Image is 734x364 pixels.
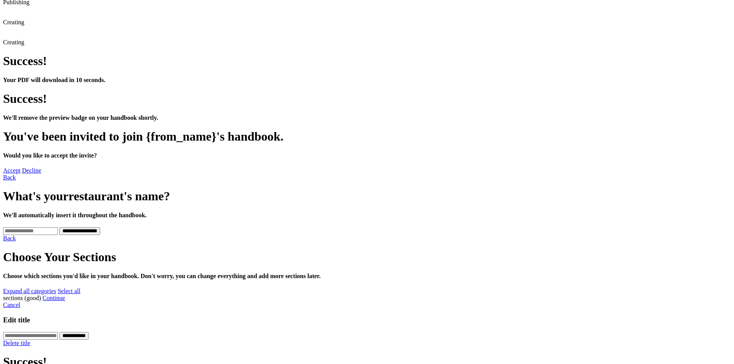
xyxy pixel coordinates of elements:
a: Select all [58,288,81,294]
span: restaurant [69,189,124,203]
span: good [27,295,39,301]
span: Creating [3,39,24,45]
a: Accept [3,167,20,174]
h1: Choose Your Sections [3,250,731,264]
h3: Edit title [3,316,731,324]
h4: We'll automatically insert it throughout the handbook. [3,212,731,219]
h1: Success! [3,54,731,68]
a: Expand all categories [3,288,56,294]
a: Continue [42,295,65,301]
h4: We'll remove the preview badge on your handbook shortly. [3,114,731,121]
h4: Choose which sections you'd like in your handbook. Don't worry, you can change everything and add... [3,273,731,280]
a: Cancel [3,302,20,308]
a: Back [3,235,16,242]
span: sections ( ) [3,295,41,301]
a: Delete title [3,340,30,346]
h1: Success! [3,92,731,106]
h1: You've been invited to join {from_name}'s handbook. [3,129,731,144]
a: Decline [22,167,41,174]
h4: Your PDF will download in 10 seconds. [3,77,731,84]
span: Creating [3,19,24,25]
h1: What's your 's name? [3,189,731,203]
h4: Would you like to accept the invite? [3,152,731,159]
a: Back [3,174,16,181]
